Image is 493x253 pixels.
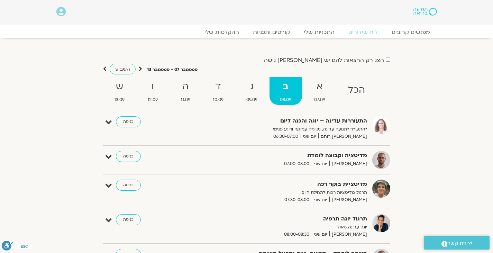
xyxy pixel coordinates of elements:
a: כניסה [116,180,141,191]
span: 13.09 [104,96,136,103]
a: התכניות שלי [297,29,341,36]
a: מפגשים קרובים [385,29,437,36]
span: 07:30-08:00 [282,196,312,204]
span: 08:00-08:30 [282,231,312,238]
a: הכל [337,77,376,105]
strong: ש [104,79,136,94]
a: קורסים ותכניות [246,29,297,36]
span: [PERSON_NAME] [329,231,367,238]
strong: מדיטציה וקבוצה לומדת [198,151,367,160]
a: ג09.09 [236,77,268,105]
strong: ג [236,79,268,94]
a: כניסה [116,116,141,127]
a: יצירת קשר [424,236,490,250]
span: [PERSON_NAME] רוחם [318,133,367,140]
span: יום שני [312,231,329,238]
p: יוגה עדינה מאוד [198,224,367,231]
span: 07:00-08:00 [282,160,312,168]
p: להתעורר לתנועה עדינה, נשימה עמוקה ורוגע פנימי [198,126,367,133]
a: ד10.09 [202,77,234,105]
span: 07.09 [303,96,336,103]
a: ו12.09 [137,77,168,105]
span: יום שני [301,133,318,140]
span: 08.09 [270,96,302,103]
a: ה11.09 [170,77,201,105]
strong: ה [170,79,201,94]
a: לוח שידורים [341,29,385,36]
a: כניסה [116,214,141,225]
a: א07.09 [303,77,336,105]
p: תרגול מדיטציות רכות לתחילת היום [198,189,367,196]
span: 11.09 [170,96,201,103]
strong: תרגול יוגה תרפיה [198,214,367,224]
p: ספטמבר 07 - ספטמבר 13 [147,66,198,73]
strong: ד [202,79,234,94]
span: יצירת קשר [447,239,472,248]
label: הצג רק הרצאות להם יש [PERSON_NAME] גישה [264,57,384,63]
strong: הכל [337,82,376,98]
strong: ב [270,79,302,94]
strong: ו [137,79,168,94]
nav: Menu [56,29,437,36]
a: ב08.09 [270,77,302,105]
span: [PERSON_NAME] [329,160,367,168]
a: כניסה [116,151,141,162]
strong: א [303,79,336,94]
span: השבוע [115,66,130,72]
a: ש13.09 [104,77,136,105]
strong: התעוררות עדינה – יוגה והכנה ליום [198,116,367,126]
span: [PERSON_NAME] [329,196,367,204]
strong: מדיטציית בוקר רכה [198,180,367,189]
span: 09.09 [236,96,268,103]
span: יום שני [312,196,329,204]
a: השבוע [110,64,136,74]
a: ההקלטות שלי [198,29,246,36]
span: יום שני [312,160,329,168]
span: 12.09 [137,96,168,103]
span: 10.09 [202,96,234,103]
span: 06:30-07:00 [271,133,301,140]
